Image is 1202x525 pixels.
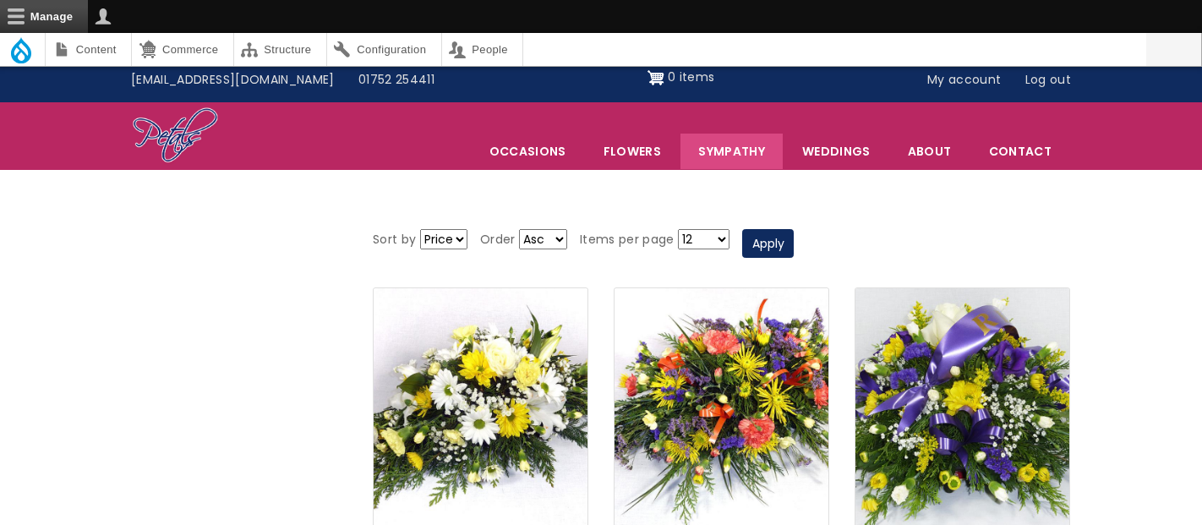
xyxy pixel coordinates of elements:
a: Log out [1014,64,1083,96]
a: Configuration [327,33,441,66]
a: Contact [971,134,1069,169]
a: About [890,134,970,169]
span: Occasions [472,134,584,169]
a: My account [915,64,1014,96]
label: Items per page [580,230,675,250]
a: Structure [234,33,326,66]
a: Flowers [586,134,679,169]
label: Sort by [373,230,416,250]
a: Sympathy [680,134,783,169]
a: Content [46,33,131,66]
a: People [442,33,523,66]
a: Commerce [132,33,232,66]
button: Apply [742,229,794,258]
a: Shopping cart 0 items [647,64,715,91]
a: [EMAIL_ADDRESS][DOMAIN_NAME] [119,64,347,96]
img: Home [132,107,219,166]
span: Weddings [784,134,888,169]
a: 01752 254411 [347,64,446,96]
span: 0 items [668,68,714,85]
label: Order [480,230,516,250]
img: Shopping cart [647,64,664,91]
